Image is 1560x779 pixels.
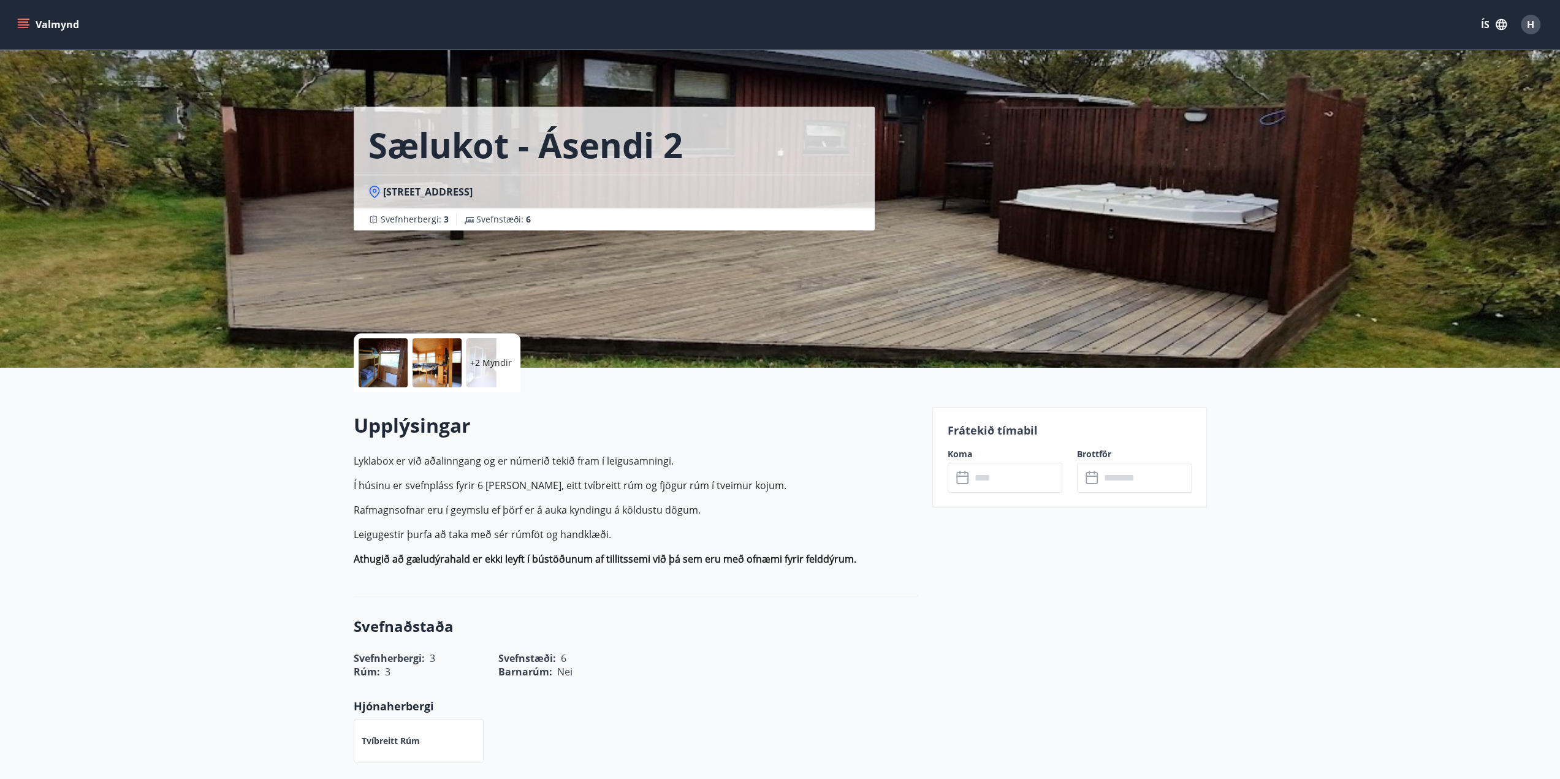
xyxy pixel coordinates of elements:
p: Leigugestir þurfa að taka með sér rúmföt og handklæði. [354,527,918,542]
span: H [1527,18,1534,31]
label: Brottför [1077,448,1192,460]
button: H [1516,10,1545,39]
span: Barnarúm : [498,665,552,678]
h2: Upplýsingar [354,412,918,439]
p: Hjónaherbergi [354,698,918,714]
span: Nei [557,665,573,678]
span: Svefnherbergi : [381,213,449,226]
strong: Athugið að gæludýrahald er ekki leyft í bústöðunum af tillitssemi við þá sem eru með ofnæmi fyrir... [354,552,856,566]
span: 3 [444,213,449,225]
h3: Svefnaðstaða [354,616,918,637]
p: Rafmagnsofnar eru í geymslu ef þörf er á auka kyndingu á köldustu dögum. [354,503,918,517]
span: 6 [526,213,531,225]
p: Lyklabox er við aðalinngang og er númerið tekið fram í leigusamningi. [354,454,918,468]
button: ÍS [1474,13,1513,36]
p: Frátekið tímabil [948,422,1192,438]
span: [STREET_ADDRESS] [383,185,473,199]
span: Svefnstæði : [476,213,531,226]
h1: Sælukot - Ásendi 2 [368,121,683,168]
p: Tvíbreitt rúm [362,735,420,747]
span: 3 [385,665,390,678]
label: Koma [948,448,1062,460]
span: Rúm : [354,665,380,678]
button: menu [15,13,84,36]
p: +2 Myndir [470,357,512,369]
p: Í húsinu er svefnpláss fyrir 6 [PERSON_NAME], eitt tvíbreitt rúm og fjögur rúm í tveimur kojum. [354,478,918,493]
